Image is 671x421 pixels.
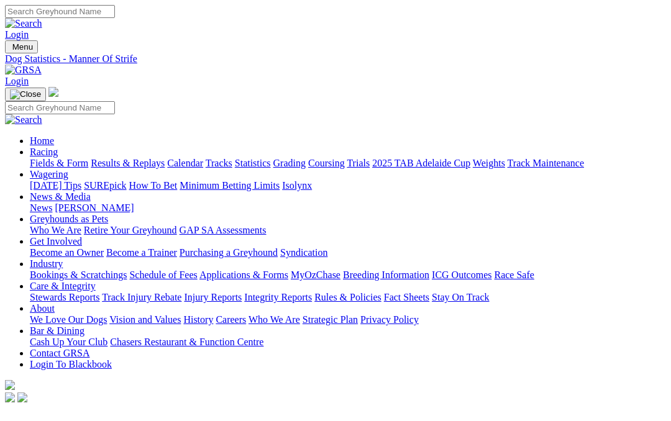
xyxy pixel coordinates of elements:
[30,180,666,191] div: Wagering
[184,292,242,302] a: Injury Reports
[167,158,203,168] a: Calendar
[5,392,15,402] img: facebook.svg
[180,180,280,191] a: Minimum Betting Limits
[30,269,666,281] div: Industry
[244,292,312,302] a: Integrity Reports
[30,292,666,303] div: Care & Integrity
[183,314,213,325] a: History
[30,135,54,146] a: Home
[494,269,534,280] a: Race Safe
[216,314,246,325] a: Careers
[106,247,177,258] a: Become a Trainer
[30,214,108,224] a: Greyhounds as Pets
[55,202,134,213] a: [PERSON_NAME]
[30,225,81,235] a: Who We Are
[110,337,263,347] a: Chasers Restaurant & Function Centre
[5,53,666,65] a: Dog Statistics - Manner Of Strife
[17,392,27,402] img: twitter.svg
[5,65,42,76] img: GRSA
[508,158,584,168] a: Track Maintenance
[372,158,470,168] a: 2025 TAB Adelaide Cup
[273,158,306,168] a: Grading
[291,269,340,280] a: MyOzChase
[30,325,84,336] a: Bar & Dining
[30,236,82,247] a: Get Involved
[30,337,107,347] a: Cash Up Your Club
[30,169,68,179] a: Wagering
[30,269,127,280] a: Bookings & Scratchings
[5,380,15,390] img: logo-grsa-white.png
[5,40,38,53] button: Toggle navigation
[5,29,29,40] a: Login
[109,314,181,325] a: Vision and Values
[343,269,429,280] a: Breeding Information
[249,314,300,325] a: Who We Are
[30,202,666,214] div: News & Media
[473,158,505,168] a: Weights
[432,292,489,302] a: Stay On Track
[30,247,666,258] div: Get Involved
[102,292,181,302] a: Track Injury Rebate
[235,158,271,168] a: Statistics
[91,158,165,168] a: Results & Replays
[5,18,42,29] img: Search
[84,180,126,191] a: SUREpick
[30,147,58,157] a: Racing
[360,314,419,325] a: Privacy Policy
[384,292,429,302] a: Fact Sheets
[206,158,232,168] a: Tracks
[5,114,42,125] img: Search
[30,292,99,302] a: Stewards Reports
[30,258,63,269] a: Industry
[48,87,58,97] img: logo-grsa-white.png
[30,348,89,358] a: Contact GRSA
[30,158,88,168] a: Fields & Form
[314,292,381,302] a: Rules & Policies
[280,247,327,258] a: Syndication
[10,89,41,99] img: Close
[282,180,312,191] a: Isolynx
[308,158,345,168] a: Coursing
[5,5,115,18] input: Search
[30,180,81,191] a: [DATE] Tips
[180,225,267,235] a: GAP SA Assessments
[347,158,370,168] a: Trials
[30,247,104,258] a: Become an Owner
[129,180,178,191] a: How To Bet
[30,337,666,348] div: Bar & Dining
[12,42,33,52] span: Menu
[30,158,666,169] div: Racing
[30,314,666,325] div: About
[30,359,112,369] a: Login To Blackbook
[199,269,288,280] a: Applications & Forms
[5,88,46,101] button: Toggle navigation
[30,202,52,213] a: News
[5,101,115,114] input: Search
[180,247,278,258] a: Purchasing a Greyhound
[432,269,491,280] a: ICG Outcomes
[303,314,358,325] a: Strategic Plan
[30,191,91,202] a: News & Media
[30,281,96,291] a: Care & Integrity
[84,225,177,235] a: Retire Your Greyhound
[5,76,29,86] a: Login
[30,314,107,325] a: We Love Our Dogs
[30,225,666,236] div: Greyhounds as Pets
[129,269,197,280] a: Schedule of Fees
[30,303,55,314] a: About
